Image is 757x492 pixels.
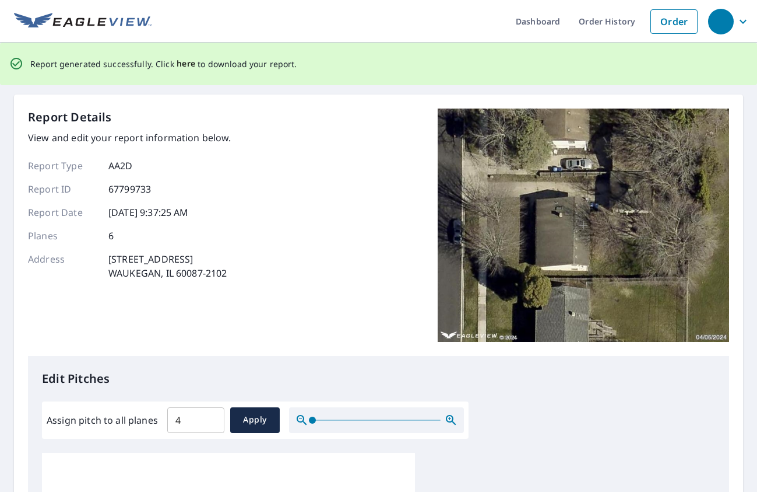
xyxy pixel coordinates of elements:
p: Report Date [28,205,98,219]
p: [DATE] 9:37:25 AM [108,205,189,219]
p: Report Type [28,159,98,173]
p: Edit Pitches [42,370,715,388]
p: Address [28,252,98,280]
p: AA2D [108,159,133,173]
p: Report Details [28,109,112,126]
p: Report generated successfully. Click to download your report. [30,57,297,71]
p: 6 [108,229,114,243]
label: Assign pitch to all planes [47,413,158,427]
p: Report ID [28,182,98,196]
p: [STREET_ADDRESS] WAUKEGAN, IL 60087-2102 [108,252,227,280]
a: Order [650,9,698,34]
button: here [177,57,196,71]
p: Planes [28,229,98,243]
p: View and edit your report information below. [28,131,231,145]
p: 67799733 [108,182,151,196]
input: 00.0 [167,404,224,437]
button: Apply [230,407,280,433]
span: Apply [240,413,270,427]
img: Top image [438,109,729,342]
img: EV Logo [14,13,152,30]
